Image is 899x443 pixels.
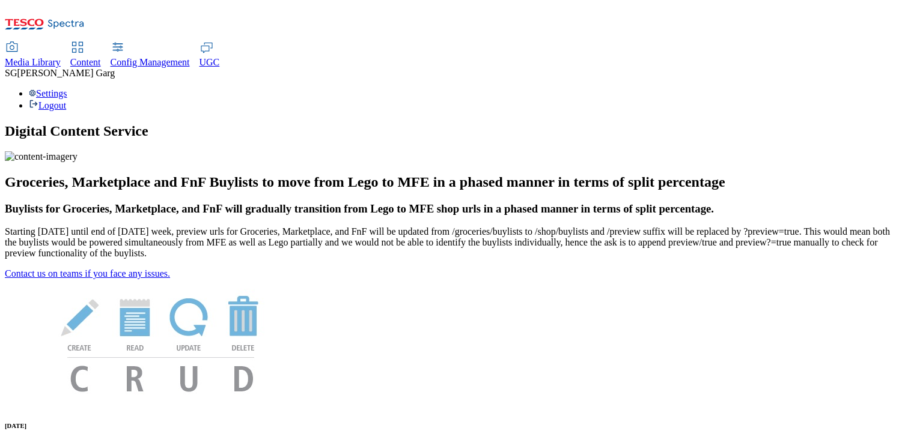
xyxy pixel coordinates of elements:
[5,268,170,279] a: Contact us on teams if you face any issues.
[5,151,78,162] img: content-imagery
[200,43,220,68] a: UGC
[5,202,894,215] h3: Buylists for Groceries, Marketplace, and FnF will gradually transition from Lego to MFE shop urls...
[17,68,115,78] span: [PERSON_NAME] Garg
[5,68,17,78] span: SG
[70,43,101,68] a: Content
[5,123,894,139] h1: Digital Content Service
[5,226,894,259] p: Starting [DATE] until end of [DATE] week, preview urls for Groceries, Marketplace, and FnF will b...
[5,43,61,68] a: Media Library
[111,57,190,67] span: Config Management
[111,43,190,68] a: Config Management
[5,279,317,405] img: News Image
[200,57,220,67] span: UGC
[29,88,67,98] a: Settings
[5,57,61,67] span: Media Library
[70,57,101,67] span: Content
[5,422,894,429] h6: [DATE]
[29,100,66,110] a: Logout
[5,174,894,190] h2: Groceries, Marketplace and FnF Buylists to move from Lego to MFE in a phased manner in terms of s...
